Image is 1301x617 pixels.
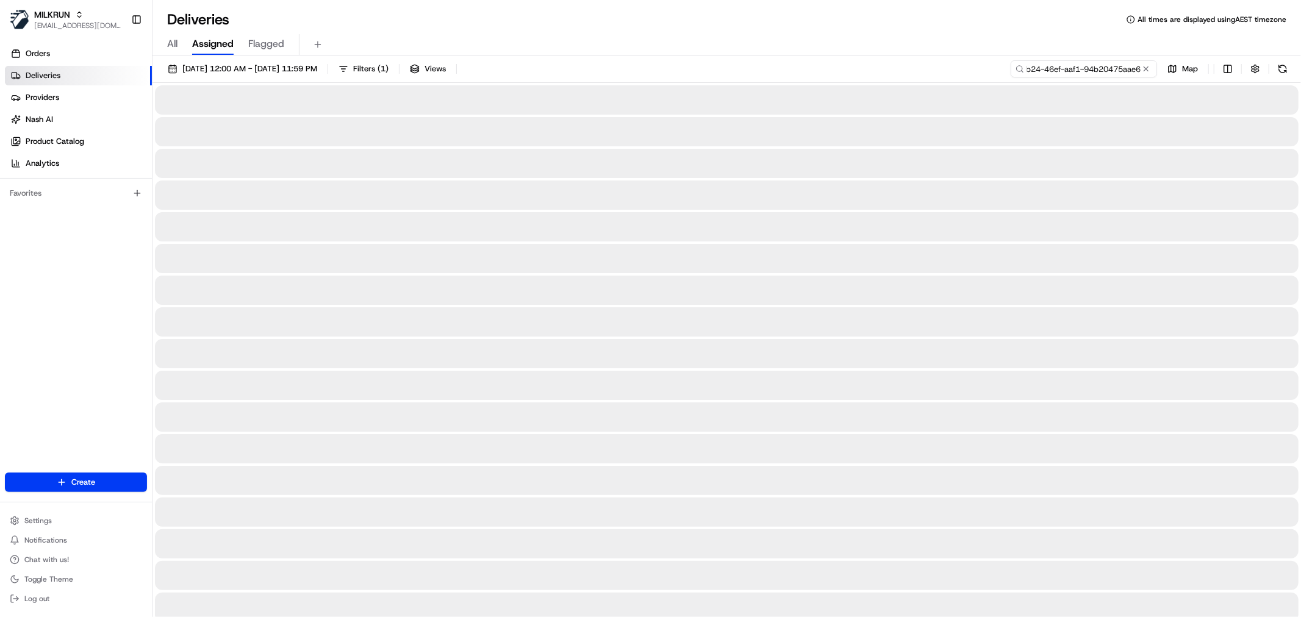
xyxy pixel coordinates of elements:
[378,63,389,74] span: ( 1 )
[26,158,59,169] span: Analytics
[10,10,29,29] img: MILKRUN
[5,5,126,34] button: MILKRUNMILKRUN[EMAIL_ADDRESS][DOMAIN_NAME]
[1138,15,1286,24] span: All times are displayed using AEST timezone
[34,9,70,21] button: MILKRUN
[5,110,152,129] a: Nash AI
[5,44,152,63] a: Orders
[5,532,147,549] button: Notifications
[167,37,177,51] span: All
[5,473,147,492] button: Create
[5,571,147,588] button: Toggle Theme
[192,37,234,51] span: Assigned
[182,63,317,74] span: [DATE] 12:00 AM - [DATE] 11:59 PM
[5,132,152,151] a: Product Catalog
[24,516,52,526] span: Settings
[5,590,147,607] button: Log out
[24,574,73,584] span: Toggle Theme
[1162,60,1203,77] button: Map
[24,535,67,545] span: Notifications
[24,594,49,604] span: Log out
[5,154,152,173] a: Analytics
[26,114,53,125] span: Nash AI
[404,60,451,77] button: Views
[5,88,152,107] a: Providers
[162,60,323,77] button: [DATE] 12:00 AM - [DATE] 11:59 PM
[5,512,147,529] button: Settings
[333,60,394,77] button: Filters(1)
[5,551,147,568] button: Chat with us!
[1011,60,1157,77] input: Type to search
[1182,63,1198,74] span: Map
[26,70,60,81] span: Deliveries
[5,66,152,85] a: Deliveries
[24,555,69,565] span: Chat with us!
[26,48,50,59] span: Orders
[5,184,147,203] div: Favorites
[1274,60,1291,77] button: Refresh
[167,10,229,29] h1: Deliveries
[26,92,59,103] span: Providers
[248,37,284,51] span: Flagged
[425,63,446,74] span: Views
[71,477,95,488] span: Create
[353,63,389,74] span: Filters
[26,136,84,147] span: Product Catalog
[34,21,121,30] button: [EMAIL_ADDRESS][DOMAIN_NAME]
